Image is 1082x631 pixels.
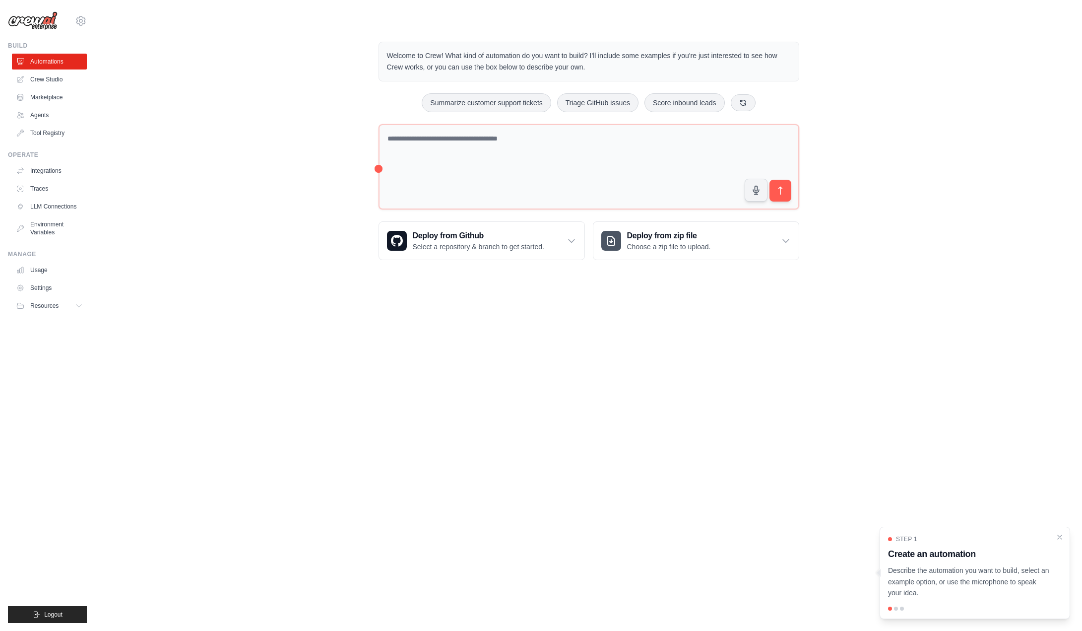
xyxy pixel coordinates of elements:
[12,125,87,141] a: Tool Registry
[12,181,87,197] a: Traces
[413,242,544,252] p: Select a repository & branch to get started.
[8,11,58,30] img: Logo
[8,250,87,258] div: Manage
[44,611,63,619] span: Logout
[557,93,638,112] button: Triage GitHub issues
[12,163,87,179] a: Integrations
[413,230,544,242] h3: Deploy from Github
[1056,533,1064,541] button: Close walkthrough
[387,50,791,73] p: Welcome to Crew! What kind of automation do you want to build? I'll include some examples if you'...
[12,71,87,87] a: Crew Studio
[12,89,87,105] a: Marketplace
[30,302,59,310] span: Resources
[12,216,87,240] a: Environment Variables
[8,42,87,50] div: Build
[12,54,87,70] a: Automations
[888,565,1050,599] p: Describe the automation you want to build, select an example option, or use the microphone to spe...
[644,93,725,112] button: Score inbound leads
[12,298,87,314] button: Resources
[888,547,1050,561] h3: Create an automation
[896,535,917,543] span: Step 1
[422,93,551,112] button: Summarize customer support tickets
[12,262,87,278] a: Usage
[1032,583,1082,631] iframe: Chat Widget
[8,151,87,159] div: Operate
[12,280,87,296] a: Settings
[12,199,87,214] a: LLM Connections
[627,230,711,242] h3: Deploy from zip file
[12,107,87,123] a: Agents
[8,606,87,623] button: Logout
[627,242,711,252] p: Choose a zip file to upload.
